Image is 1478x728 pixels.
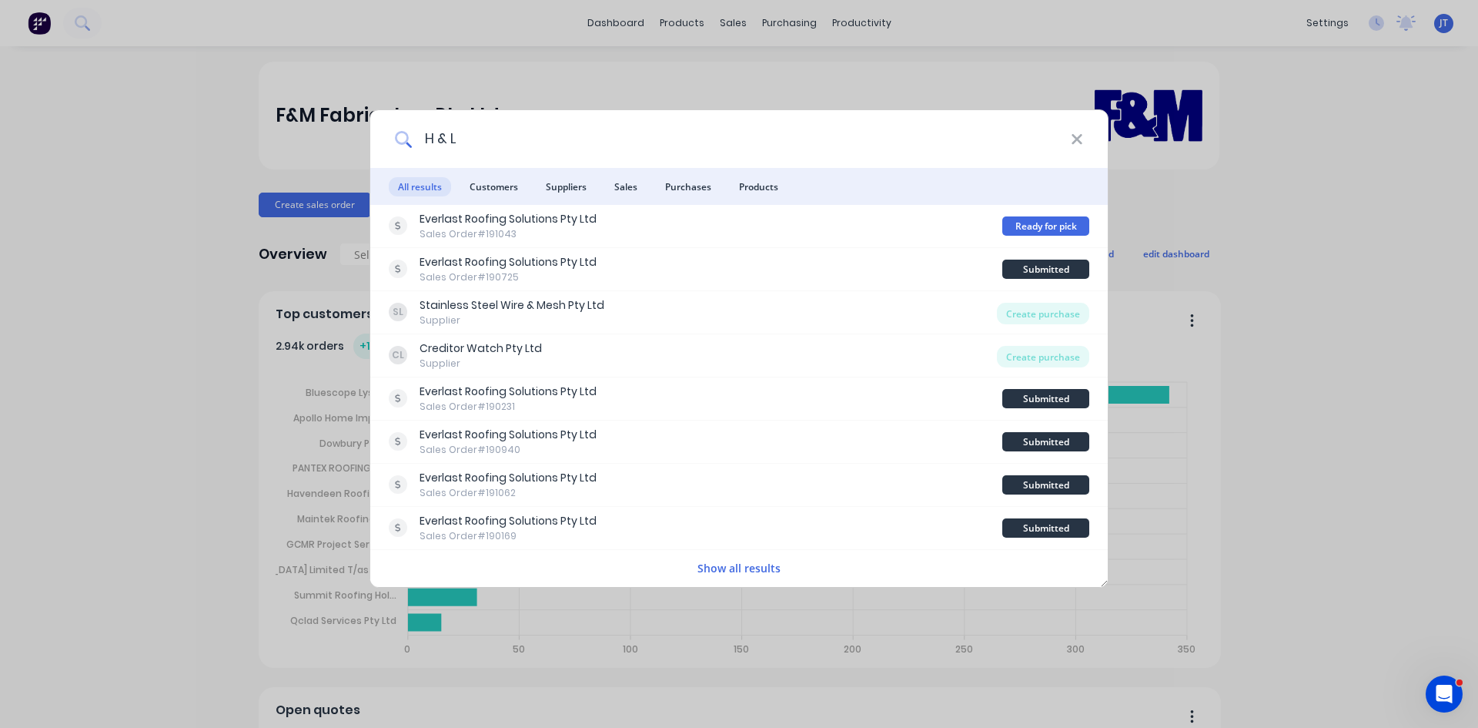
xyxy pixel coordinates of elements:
div: Sales Order #190231 [420,400,597,414]
div: Ready for pick up [1002,216,1089,236]
div: Submitted [1002,260,1089,279]
span: Customers [460,177,527,196]
div: Supplier [420,314,604,327]
span: Sales [605,177,647,196]
iframe: Intercom live chat [1426,676,1463,713]
div: CL [389,346,407,364]
div: Everlast Roofing Solutions Pty Ltd [420,470,597,486]
div: Everlast Roofing Solutions Pty Ltd [420,211,597,227]
div: Sales Order #191062 [420,486,597,500]
div: Everlast Roofing Solutions Pty Ltd [420,254,597,270]
div: Sales Order #191043 [420,227,597,241]
div: Everlast Roofing Solutions Pty Ltd [420,384,597,400]
div: Submitted [1002,518,1089,538]
div: Sales Order #190725 [420,270,597,284]
div: Creditor Watch Pty Ltd [420,341,542,357]
input: Start typing a customer or supplier name to create a new order... [412,110,1071,168]
div: Everlast Roofing Solutions Pty Ltd [420,513,597,529]
span: Purchases [656,177,721,196]
span: All results [389,177,451,196]
button: Show all results [693,559,785,577]
div: Sales Order #190940 [420,443,597,457]
div: Submitted [1002,389,1089,408]
div: Submitted [1002,475,1089,495]
div: Create purchase [997,303,1089,324]
div: Supplier [420,357,542,371]
div: Stainless Steel Wire & Mesh Pty Ltd [420,297,604,314]
span: Suppliers [537,177,596,196]
div: Submitted [1002,432,1089,451]
div: Create purchase [997,346,1089,367]
div: SL [389,303,407,321]
span: Products [730,177,787,196]
div: Sales Order #190169 [420,529,597,543]
div: Everlast Roofing Solutions Pty Ltd [420,427,597,443]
